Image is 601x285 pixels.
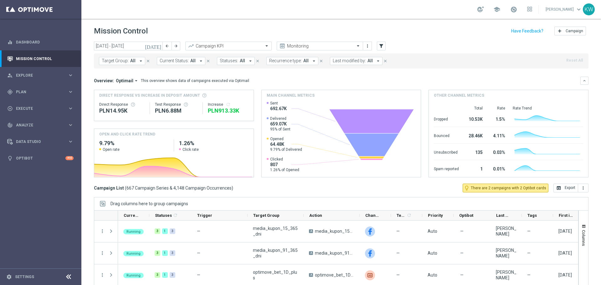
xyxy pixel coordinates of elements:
[464,185,470,191] i: lightbulb_outline
[270,141,302,147] span: 64.48K
[270,106,287,111] span: 692.67K
[7,123,74,128] div: track_changes Analyze keyboard_arrow_right
[471,185,546,191] span: There are 2 campaigns with 2 Optibot cards
[16,150,65,166] a: Optibot
[162,250,168,256] div: 1
[466,106,483,111] div: Total
[94,221,118,242] div: Press SPACE to select this row.
[68,122,74,128] i: keyboard_arrow_right
[226,102,231,107] i: refresh
[173,213,178,218] i: refresh
[383,58,388,64] button: close
[7,122,13,128] i: track_changes
[7,73,68,78] div: Explore
[68,89,74,95] i: keyboard_arrow_right
[315,250,354,256] span: media_kupon_91_365_dni
[553,185,588,190] multiple-options-button: Export to CSV
[466,114,483,124] div: 10.53K
[7,39,13,45] i: equalizer
[460,228,464,234] span: —
[7,34,74,50] div: Dashboard
[165,44,169,48] i: arrow_back
[428,272,437,277] span: Auto
[496,247,516,259] div: Patryk Przybolewski
[553,184,578,192] button: open_in_browser Export
[123,228,144,234] colored-tag: Running
[7,89,13,95] i: gps_fixed
[16,140,68,144] span: Data Studio
[68,139,74,145] i: keyboard_arrow_right
[253,226,298,237] span: media_kupon_15_365_dni
[197,229,200,234] span: —
[155,102,198,107] div: Test Response
[270,116,290,121] span: Delivered
[16,34,74,50] a: Dashboard
[428,229,437,234] span: Auto
[16,123,68,127] span: Analyze
[315,272,354,278] span: optimove_bet_1D_plus
[100,272,105,278] button: more_vert
[269,58,302,64] span: Recurrence type:
[155,107,198,115] div: PLN6,875,866
[428,251,437,256] span: Auto
[7,40,74,45] button: equalizer Dashboard
[513,106,583,111] div: Rate Trend
[99,57,145,65] button: Target Group: All arrow_drop_down
[7,106,68,111] div: Execute
[496,213,511,218] span: Last Modified By
[99,131,155,137] h4: OPEN AND CLICK RATE TREND
[126,185,232,191] span: 667 Campaign Series & 4,148 Campaign Occurrences
[270,121,290,127] span: 659.07K
[270,101,287,106] span: Sent
[7,73,74,78] button: person_search Explore keyboard_arrow_right
[94,27,148,36] h1: Mission Control
[255,58,260,64] button: close
[248,58,253,64] i: arrow_drop_down
[110,201,188,206] div: Row Groups
[527,213,537,218] span: Tags
[383,59,388,63] i: close
[208,102,248,107] div: Increase
[16,74,68,77] span: Explore
[490,163,505,173] div: 0.01%
[319,59,323,63] i: close
[434,114,459,124] div: Dropped
[94,78,114,84] h3: Overview:
[155,250,160,256] div: 3
[460,272,464,278] span: —
[7,155,13,161] i: lightbulb
[7,50,74,67] div: Mission Control
[406,212,412,219] span: Calculate column
[582,79,587,83] i: keyboard_arrow_down
[466,130,483,140] div: 28.46K
[365,43,370,48] i: more_vert
[217,57,255,65] button: Statuses: All arrow_drop_down
[7,150,74,166] div: Optibot
[463,184,548,192] button: lightbulb_outline There are 2 campaigns with 2 Optibot cards
[365,226,375,237] img: Facebook Custom Audience
[333,58,366,64] span: Last modified by:
[99,107,145,115] div: PLN14,945
[558,250,572,256] div: 15 Sep 2025, Monday
[197,251,200,256] span: —
[434,93,484,98] h4: Other channel metrics
[396,272,400,278] span: —
[527,250,531,256] span: —
[375,58,381,64] i: arrow_drop_down
[7,139,74,144] button: Data Studio keyboard_arrow_right
[279,43,285,49] i: preview
[182,147,199,152] span: Click rate
[556,186,561,191] i: open_in_browser
[318,58,324,64] button: close
[100,228,105,234] button: more_vert
[267,93,315,98] h4: Main channel metrics
[155,272,160,278] div: 3
[253,269,298,281] span: optimove_bet_1D_plus
[155,228,160,234] div: 3
[270,147,302,152] span: 9.79% of Delivered
[123,272,144,278] colored-tag: Running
